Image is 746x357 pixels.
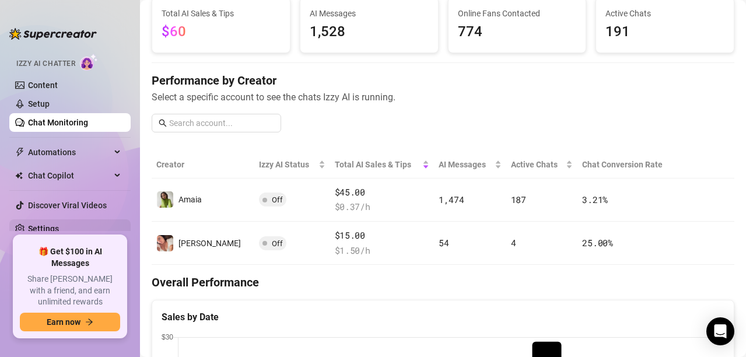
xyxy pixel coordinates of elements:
[15,148,24,157] span: thunderbolt
[458,21,577,43] span: 774
[9,28,97,40] img: logo-BBDzfeDw.svg
[458,7,577,20] span: Online Fans Contacted
[178,195,202,204] span: Amaia
[28,118,88,127] a: Chat Monitoring
[28,80,58,90] a: Content
[20,246,120,269] span: 🎁 Get $100 in AI Messages
[439,237,449,249] span: 54
[152,72,734,89] h4: Performance by Creator
[335,200,430,214] span: $ 0.37 /h
[335,244,430,258] span: $ 1.50 /h
[272,195,283,204] span: Off
[605,21,724,43] span: 191
[310,21,429,43] span: 1,528
[335,158,421,171] span: Total AI Sales & Tips
[434,151,506,178] th: AI Messages
[162,23,186,40] span: $60
[28,201,107,210] a: Discover Viral Videos
[335,229,430,243] span: $15.00
[28,143,111,162] span: Automations
[511,237,516,249] span: 4
[506,151,578,178] th: Active Chats
[28,99,50,108] a: Setup
[605,7,724,20] span: Active Chats
[20,274,120,308] span: Share [PERSON_NAME] with a friend, and earn unlimited rewards
[335,185,430,199] span: $45.00
[152,151,254,178] th: Creator
[439,158,492,171] span: AI Messages
[28,224,59,233] a: Settings
[310,7,429,20] span: AI Messages
[330,151,435,178] th: Total AI Sales & Tips
[15,171,23,180] img: Chat Copilot
[162,310,724,324] div: Sales by Date
[16,58,75,69] span: Izzy AI Chatter
[577,151,676,178] th: Chat Conversion Rate
[47,317,80,327] span: Earn now
[582,237,612,249] span: 25.00 %
[169,117,274,129] input: Search account...
[85,318,93,326] span: arrow-right
[157,235,173,251] img: Taylor
[159,119,167,127] span: search
[254,151,330,178] th: Izzy AI Status
[272,239,283,248] span: Off
[80,54,98,71] img: AI Chatter
[157,191,173,208] img: Amaia
[511,158,564,171] span: Active Chats
[706,317,734,345] div: Open Intercom Messenger
[28,166,111,185] span: Chat Copilot
[178,239,241,248] span: [PERSON_NAME]
[152,274,734,290] h4: Overall Performance
[511,194,526,205] span: 187
[20,313,120,331] button: Earn nowarrow-right
[439,194,464,205] span: 1,474
[162,7,281,20] span: Total AI Sales & Tips
[259,158,316,171] span: Izzy AI Status
[582,194,608,205] span: 3.21 %
[152,90,734,104] span: Select a specific account to see the chats Izzy AI is running.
